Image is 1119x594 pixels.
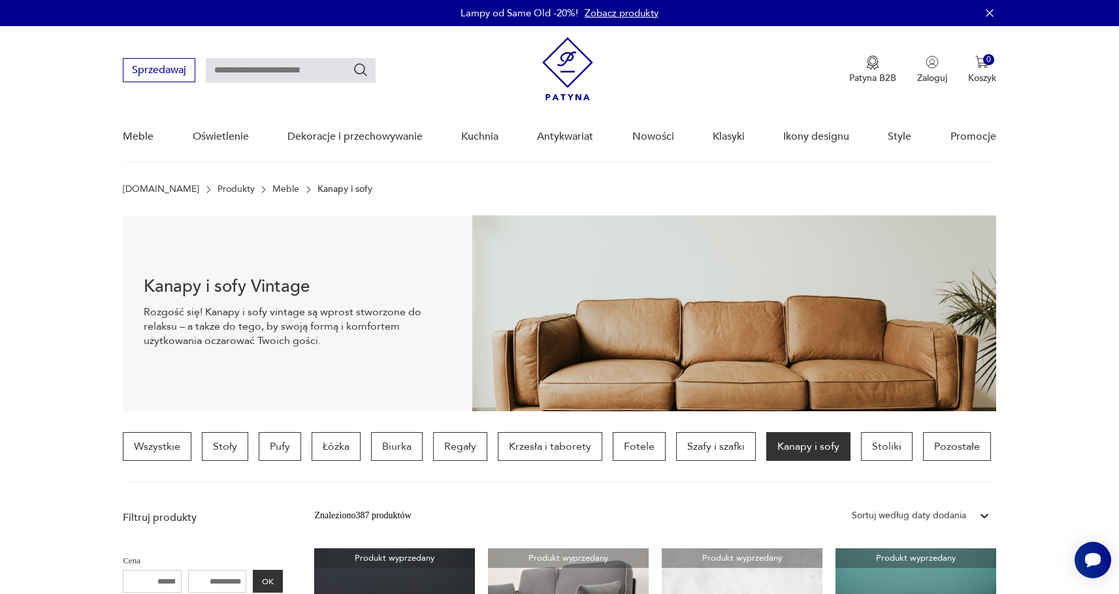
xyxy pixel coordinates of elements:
[123,58,195,82] button: Sprzedawaj
[312,432,361,461] a: Łóżka
[585,7,658,20] a: Zobacz produkty
[123,432,191,461] a: Wszystkie
[123,554,283,568] p: Cena
[783,112,849,162] a: Ikony designu
[123,510,283,525] p: Filtruj produkty
[193,112,249,162] a: Oświetlenie
[888,112,911,162] a: Style
[849,55,896,84] button: Patyna B2B
[123,67,195,76] a: Sprzedawaj
[353,62,368,78] button: Szukaj
[632,112,674,162] a: Nowości
[317,184,372,195] p: Kanapy i sofy
[123,184,199,195] a: [DOMAIN_NAME]
[218,184,255,195] a: Produkty
[849,55,896,84] a: Ikona medaluPatyna B2B
[950,112,996,162] a: Promocje
[537,112,593,162] a: Antykwariat
[433,432,487,461] a: Regały
[861,432,913,461] a: Stoliki
[272,184,299,195] a: Meble
[259,432,301,461] a: Pufy
[917,72,947,84] p: Zaloguj
[613,432,666,461] a: Fotele
[472,215,996,411] img: 4dcd11543b3b691785adeaf032051535.jpg
[849,72,896,84] p: Patyna B2B
[314,508,411,523] div: Znaleziono 387 produktów
[923,432,991,461] a: Pozostałe
[461,112,498,162] a: Kuchnia
[144,279,451,294] h1: Kanapy i sofy Vintage
[968,55,996,84] button: 0Koszyk
[498,432,602,461] a: Krzesła i taborety
[917,55,947,84] button: Zaloguj
[968,72,996,84] p: Koszyk
[542,37,593,101] img: Patyna - sklep z meblami i dekoracjami vintage
[713,112,745,162] a: Klasyki
[123,112,154,162] a: Meble
[983,54,994,65] div: 0
[202,432,248,461] a: Stoły
[461,7,578,20] p: Lampy od Same Old -20%!
[1075,542,1111,578] iframe: Smartsupp widget button
[287,112,423,162] a: Dekoracje i przechowywanie
[371,432,423,461] a: Biurka
[144,305,451,348] p: Rozgość się! Kanapy i sofy vintage są wprost stworzone do relaksu – a także do tego, by swoją for...
[866,55,879,70] img: Ikona medalu
[975,55,988,69] img: Ikona koszyka
[926,55,939,69] img: Ikonka użytkownika
[766,432,851,461] a: Kanapy i sofy
[253,570,283,593] button: OK
[676,432,756,461] a: Szafy i szafki
[852,508,966,523] div: Sortuj według daty dodania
